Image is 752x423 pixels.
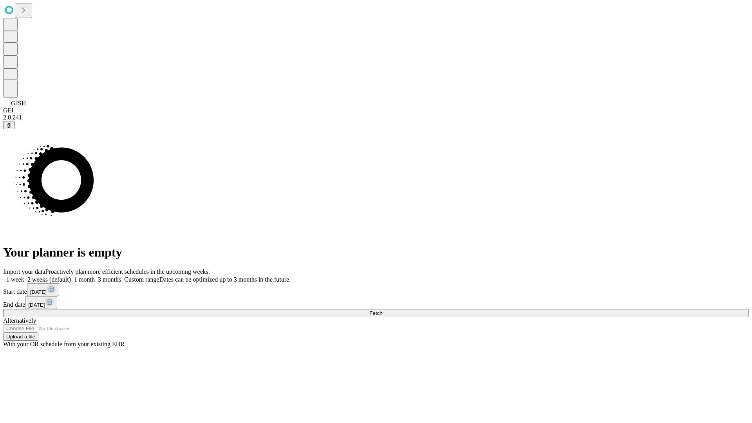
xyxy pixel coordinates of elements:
h1: Your planner is empty [3,245,749,260]
span: GJSH [11,100,26,107]
span: [DATE] [30,289,47,295]
span: [DATE] [28,302,45,308]
span: 1 month [74,276,95,283]
span: Proactively plan more efficient schedules in the upcoming weeks. [45,268,210,275]
div: GEI [3,107,749,114]
div: End date [3,296,749,309]
button: [DATE] [27,283,59,296]
span: Custom range [124,276,159,283]
span: Alternatively [3,317,36,324]
div: Start date [3,283,749,296]
span: Fetch [369,310,382,316]
span: 2 weeks (default) [27,276,71,283]
span: Dates can be optimized up to 3 months in the future. [159,276,291,283]
button: Fetch [3,309,749,317]
button: [DATE] [25,296,57,309]
span: 1 week [6,276,24,283]
div: 2.0.241 [3,114,749,121]
button: Upload a file [3,333,38,341]
span: Import your data [3,268,45,275]
span: @ [6,122,12,128]
span: 3 months [98,276,121,283]
span: With your OR schedule from your existing EHR [3,341,125,347]
button: @ [3,121,15,129]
